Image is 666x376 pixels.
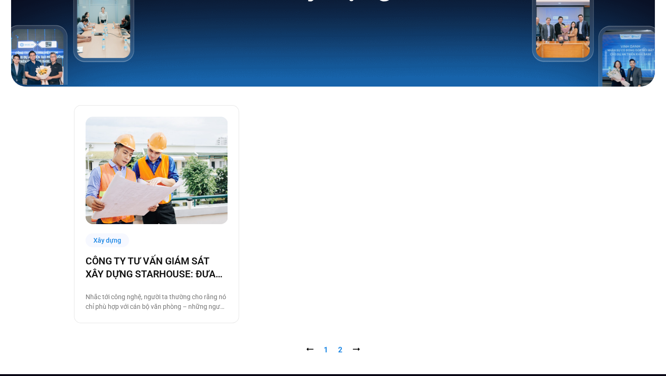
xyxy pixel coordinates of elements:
nav: Pagination [74,345,592,356]
a: 1 [324,345,328,354]
p: Nhắc tới công nghệ, người ta thường cho rằng nó chỉ phù hợp với cán bộ văn phòng – những người th... [86,292,228,312]
a: ⭠ [306,345,314,354]
div: Xây dựng [86,233,129,248]
a: CÔNG TY TƯ VẤN GIÁM SÁT XÂY DỰNG STARHOUSE: ĐƯA CÔNG NGHỆ ĐẾN VỚI NHÂN SỰ TẠI CÔNG TRƯỜNG [86,255,228,281]
span: ⭢ [352,345,360,354]
span: 2 [338,345,342,354]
